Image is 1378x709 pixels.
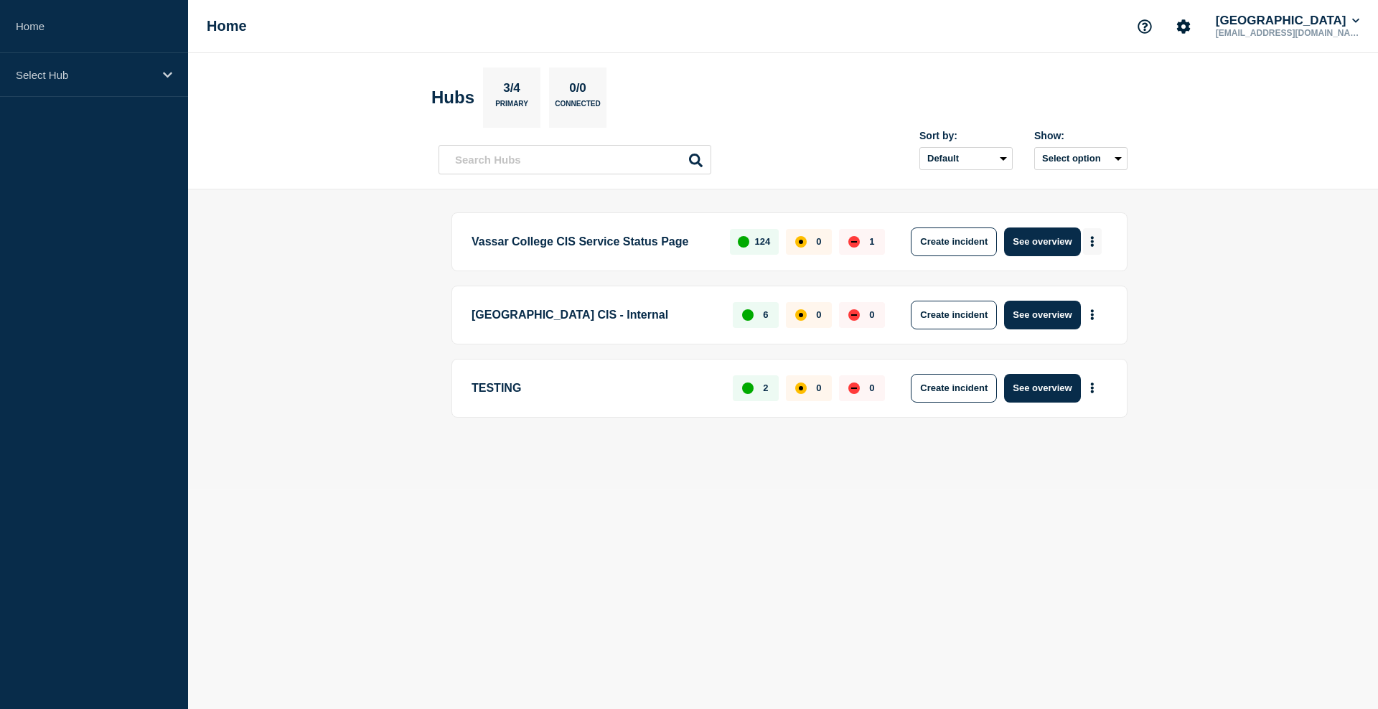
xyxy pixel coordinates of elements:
div: Sort by: [919,130,1013,141]
button: More actions [1083,375,1102,401]
div: down [848,309,860,321]
p: Primary [495,100,528,115]
p: [EMAIL_ADDRESS][DOMAIN_NAME] [1213,28,1362,38]
p: 0 [816,236,821,247]
button: Create incident [911,301,997,329]
p: Vassar College CIS Service Status Page [472,227,713,256]
button: Select option [1034,147,1128,170]
p: 0 [869,382,874,393]
p: [GEOGRAPHIC_DATA] CIS - Internal [472,301,716,329]
div: up [742,382,754,394]
p: 3/4 [498,81,526,100]
select: Sort by [919,147,1013,170]
p: Select Hub [16,69,154,81]
button: Account settings [1168,11,1199,42]
div: Show: [1034,130,1128,141]
div: affected [795,309,807,321]
button: See overview [1004,374,1080,403]
p: 1 [869,236,874,247]
p: 0 [869,309,874,320]
div: down [848,236,860,248]
div: up [742,309,754,321]
button: See overview [1004,301,1080,329]
h1: Home [207,18,247,34]
p: 6 [763,309,768,320]
button: Support [1130,11,1160,42]
p: 0 [816,309,821,320]
div: down [848,382,860,394]
input: Search Hubs [439,145,711,174]
button: More actions [1083,228,1102,255]
button: More actions [1083,301,1102,328]
div: affected [795,382,807,394]
div: up [738,236,749,248]
p: Connected [555,100,600,115]
button: See overview [1004,227,1080,256]
p: TESTING [472,374,716,403]
p: 0 [816,382,821,393]
div: affected [795,236,807,248]
button: Create incident [911,374,997,403]
p: 0/0 [564,81,592,100]
button: [GEOGRAPHIC_DATA] [1213,14,1362,28]
h2: Hubs [431,88,474,108]
p: 124 [755,236,771,247]
p: 2 [763,382,768,393]
button: Create incident [911,227,997,256]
